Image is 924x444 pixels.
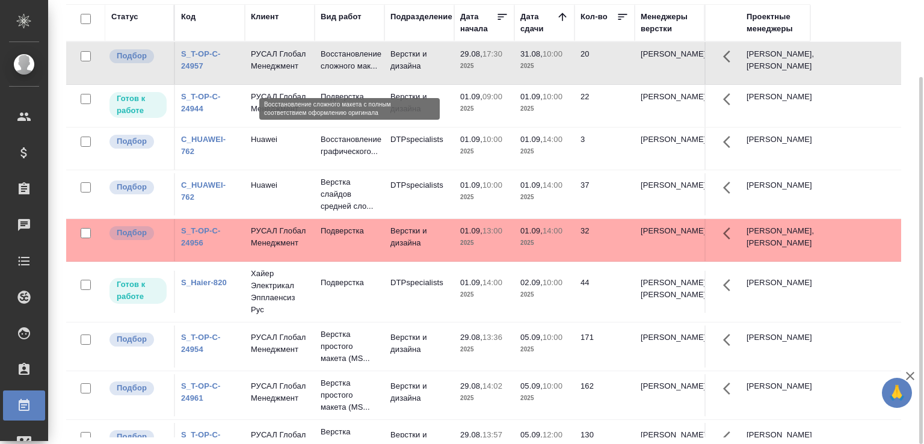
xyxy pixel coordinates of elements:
td: 32 [574,219,635,261]
td: Верстки и дизайна [384,42,454,84]
p: [PERSON_NAME] [641,225,698,237]
p: 2025 [460,191,508,203]
div: Можно подбирать исполнителей [108,134,168,150]
p: Подбор [117,431,147,443]
p: 17:30 [482,49,502,58]
p: [PERSON_NAME], [PERSON_NAME] [747,48,804,72]
button: Здесь прячутся важные кнопки [716,85,745,114]
p: 12:00 [543,430,562,439]
button: Здесь прячутся важные кнопки [716,128,745,156]
div: Можно подбирать исполнителей [108,331,168,348]
td: [PERSON_NAME] [741,271,810,313]
td: 22 [574,85,635,127]
p: 09:00 [482,92,502,101]
p: [PERSON_NAME], [PERSON_NAME] [747,225,804,249]
p: 10:00 [482,135,502,144]
div: Вид работ [321,11,362,23]
div: Можно подбирать исполнителей [108,380,168,396]
td: 20 [574,42,635,84]
p: 01.09, [520,180,543,190]
p: 01.09, [460,278,482,287]
td: DTPspecialists [384,128,454,170]
button: Здесь прячутся важные кнопки [716,374,745,403]
p: Готов к работе [117,93,159,117]
p: Восстановление графического... [321,134,378,158]
td: DTPspecialists [384,271,454,313]
a: C_HUAWEI-762 [181,135,226,156]
p: 29.08, [460,430,482,439]
td: Верстки и дизайна [384,85,454,127]
div: Дата сдачи [520,11,556,35]
p: 31.08, [520,49,543,58]
td: Верстки и дизайна [384,219,454,261]
p: 14:00 [482,278,502,287]
p: 01.09, [520,92,543,101]
p: РУСАЛ Глобал Менеджмент [251,225,309,249]
p: [PERSON_NAME] [641,91,698,103]
p: Хайер Электрикал Эпплаенсиз Рус [251,268,309,316]
p: 01.09, [460,92,482,101]
p: 13:57 [482,430,502,439]
button: Здесь прячутся важные кнопки [716,42,745,71]
a: S_T-OP-C-24954 [181,333,221,354]
div: Код [181,11,196,23]
p: Huawei [251,179,309,191]
p: 2025 [460,60,508,72]
p: Подверстка [321,277,378,289]
p: 2025 [520,103,568,115]
td: [PERSON_NAME] [741,374,810,416]
p: 2025 [520,289,568,301]
p: 2025 [460,392,508,404]
a: S_T-OP-C-24961 [181,381,221,402]
p: 29.08, [460,381,482,390]
div: Подразделение [390,11,452,23]
p: 01.09, [460,226,482,235]
p: 10:00 [543,49,562,58]
p: Верстка простого макета (MS... [321,377,378,413]
a: S_Haier-820 [181,278,227,287]
p: 10:00 [543,278,562,287]
p: [PERSON_NAME] [641,331,698,344]
div: Кол-во [581,11,608,23]
p: 10:00 [543,92,562,101]
td: 171 [574,325,635,368]
td: 162 [574,374,635,416]
p: РУСАЛ Глобал Менеджмент [251,48,309,72]
p: Верстка простого макета (MS... [321,328,378,365]
p: Подверстка [321,225,378,237]
p: 2025 [520,146,568,158]
td: [PERSON_NAME] [741,85,810,127]
div: Можно подбирать исполнителей [108,48,168,64]
td: [PERSON_NAME] [741,173,810,215]
td: [PERSON_NAME] [741,128,810,170]
td: [PERSON_NAME] [741,325,810,368]
button: Здесь прячутся важные кнопки [716,325,745,354]
p: 10:00 [543,333,562,342]
p: 2025 [520,60,568,72]
p: Подверстка [321,91,378,103]
button: Здесь прячутся важные кнопки [716,173,745,202]
p: 2025 [460,146,508,158]
p: 05.09, [520,381,543,390]
p: 2025 [520,191,568,203]
p: Подбор [117,227,147,239]
button: Здесь прячутся важные кнопки [716,219,745,248]
div: Дата начала [460,11,496,35]
p: 14:00 [543,226,562,235]
p: Huawei [251,134,309,146]
p: Подбор [117,333,147,345]
p: 2025 [520,344,568,356]
p: 2025 [520,392,568,404]
p: Верстка слайдов средней сло... [321,176,378,212]
p: 2025 [460,103,508,115]
p: 01.09, [460,135,482,144]
p: [PERSON_NAME] [641,429,698,441]
p: 29.08, [460,49,482,58]
p: [PERSON_NAME] [641,134,698,146]
p: РУСАЛ Глобал Менеджмент [251,91,309,115]
p: 01.09, [520,226,543,235]
div: Можно подбирать исполнителей [108,179,168,196]
p: РУСАЛ Глобал Менеджмент [251,380,309,404]
p: 14:02 [482,381,502,390]
a: S_T-OP-C-24944 [181,92,221,113]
